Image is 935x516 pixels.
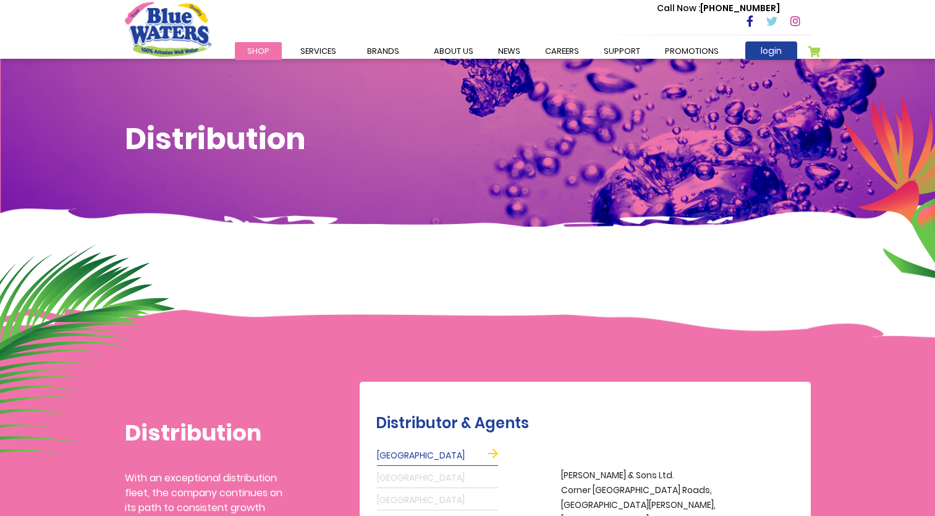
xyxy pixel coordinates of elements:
a: Services [288,42,349,60]
span: Shop [247,45,269,57]
a: Shop [235,42,282,60]
a: login [745,41,797,60]
p: [PHONE_NUMBER] [657,2,780,15]
span: Call Now : [657,2,700,14]
a: store logo [125,2,211,56]
a: [GEOGRAPHIC_DATA] [377,468,498,488]
a: about us [421,42,486,60]
a: [GEOGRAPHIC_DATA] [377,446,498,466]
h1: Distribution [125,419,282,446]
a: Promotions [653,42,731,60]
a: careers [533,42,591,60]
a: support [591,42,653,60]
span: Brands [367,45,399,57]
h2: Distributor & Agents [376,415,805,432]
h1: Distribution [125,121,811,157]
a: [GEOGRAPHIC_DATA] [377,491,498,510]
a: News [486,42,533,60]
span: Services [300,45,336,57]
a: Brands [355,42,412,60]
